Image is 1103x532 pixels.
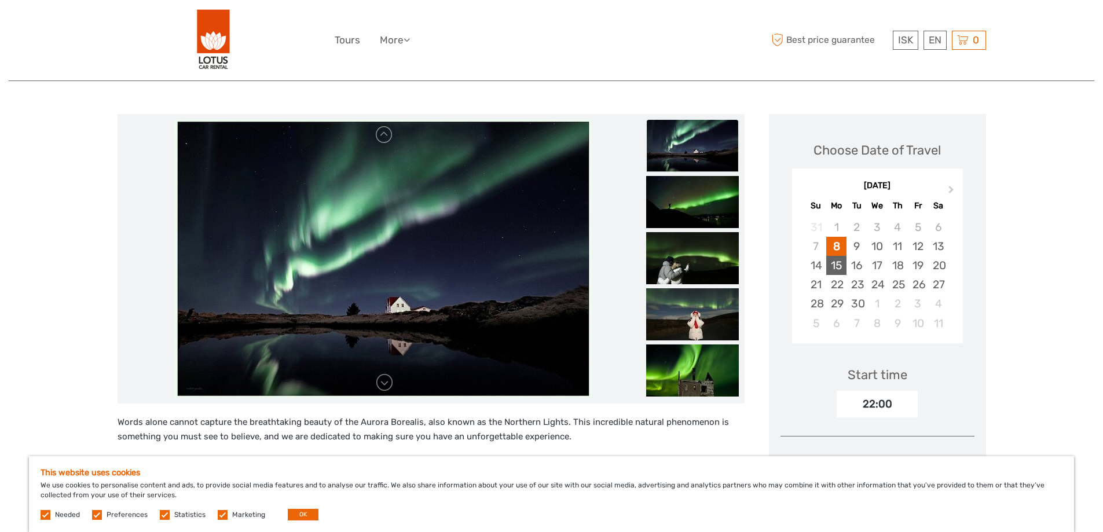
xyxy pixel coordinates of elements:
[928,218,948,237] div: Not available Saturday, September 6th, 2025
[867,198,887,214] div: We
[792,180,963,192] div: [DATE]
[847,198,867,214] div: Tu
[175,120,592,398] img: e4424fe0495f47ce9cd929889794f304_main_slider.jpg
[837,391,918,417] div: 22:00
[908,218,928,237] div: Not available Friday, September 5th, 2025
[806,314,826,333] div: Choose Sunday, October 5th, 2025
[16,20,131,30] p: We're away right now. Please check back later!
[826,198,847,214] div: Mo
[971,34,981,46] span: 0
[928,294,948,313] div: Choose Saturday, October 4th, 2025
[813,141,941,159] div: Choose Date of Travel
[133,18,147,32] button: Open LiveChat chat widget
[888,256,908,275] div: Choose Thursday, September 18th, 2025
[924,31,947,50] div: EN
[888,237,908,256] div: Choose Thursday, September 11th, 2025
[826,237,847,256] div: Choose Monday, September 8th, 2025
[908,314,928,333] div: Choose Friday, October 10th, 2025
[867,294,887,313] div: Choose Wednesday, October 1st, 2025
[867,256,887,275] div: Choose Wednesday, September 17th, 2025
[806,198,826,214] div: Su
[41,468,1062,478] h5: This website uses cookies
[847,314,867,333] div: Choose Tuesday, October 7th, 2025
[796,218,959,333] div: month 2025-09
[848,366,907,384] div: Start time
[380,32,410,49] a: More
[806,294,826,313] div: Choose Sunday, September 28th, 2025
[928,237,948,256] div: Choose Saturday, September 13th, 2025
[806,218,826,237] div: Not available Sunday, August 31st, 2025
[806,237,826,256] div: Not available Sunday, September 7th, 2025
[288,509,318,520] button: OK
[867,314,887,333] div: Choose Wednesday, October 8th, 2025
[908,275,928,294] div: Choose Friday, September 26th, 2025
[646,120,739,172] img: e4424fe0495f47ce9cd929889794f304_slider_thumbnail.jpg
[826,294,847,313] div: Choose Monday, September 29th, 2025
[847,275,867,294] div: Choose Tuesday, September 23rd, 2025
[888,218,908,237] div: Not available Thursday, September 4th, 2025
[908,237,928,256] div: Choose Friday, September 12th, 2025
[847,218,867,237] div: Not available Tuesday, September 2nd, 2025
[867,218,887,237] div: Not available Wednesday, September 3rd, 2025
[646,232,739,284] img: f09435189cc74ea997d4b5449dbb431f_slider_thumbnail.jpg
[174,510,206,520] label: Statistics
[888,275,908,294] div: Choose Thursday, September 25th, 2025
[826,218,847,237] div: Not available Monday, September 1st, 2025
[943,183,962,201] button: Next Month
[335,32,360,49] a: Tours
[908,256,928,275] div: Choose Friday, September 19th, 2025
[867,275,887,294] div: Choose Wednesday, September 24th, 2025
[847,237,867,256] div: Choose Tuesday, September 9th, 2025
[646,344,739,397] img: 46147ee86efc4724a1ec950ea5999eab_slider_thumbnail.jpg
[888,314,908,333] div: Choose Thursday, October 9th, 2025
[928,256,948,275] div: Choose Saturday, September 20th, 2025
[847,256,867,275] div: Choose Tuesday, September 16th, 2025
[826,256,847,275] div: Choose Monday, September 15th, 2025
[847,294,867,313] div: Choose Tuesday, September 30th, 2025
[646,176,739,228] img: 0040ebbe407e4651a2e85cb28f70d7b5_slider_thumbnail.jpg
[908,198,928,214] div: Fr
[232,510,265,520] label: Marketing
[806,256,826,275] div: Choose Sunday, September 14th, 2025
[928,275,948,294] div: Choose Saturday, September 27th, 2025
[826,275,847,294] div: Choose Monday, September 22nd, 2025
[118,415,745,445] p: Words alone cannot capture the breathtaking beauty of the Aurora Borealis, also known as the Nort...
[908,294,928,313] div: Choose Friday, October 3rd, 2025
[197,9,230,72] img: 443-e2bd2384-01f0-477a-b1bf-f993e7f52e7d_logo_big.png
[888,294,908,313] div: Choose Thursday, October 2nd, 2025
[826,314,847,333] div: Choose Monday, October 6th, 2025
[898,34,913,46] span: ISK
[55,510,80,520] label: Needed
[806,275,826,294] div: Choose Sunday, September 21st, 2025
[928,314,948,333] div: Choose Saturday, October 11th, 2025
[769,31,890,50] span: Best price guarantee
[107,510,148,520] label: Preferences
[29,456,1074,532] div: We use cookies to personalise content and ads, to provide social media features and to analyse ou...
[928,198,948,214] div: Sa
[646,288,739,340] img: 526ec71d5edc47d28292c8a074dd1beb_slider_thumbnail.jpg
[888,198,908,214] div: Th
[867,237,887,256] div: Choose Wednesday, September 10th, 2025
